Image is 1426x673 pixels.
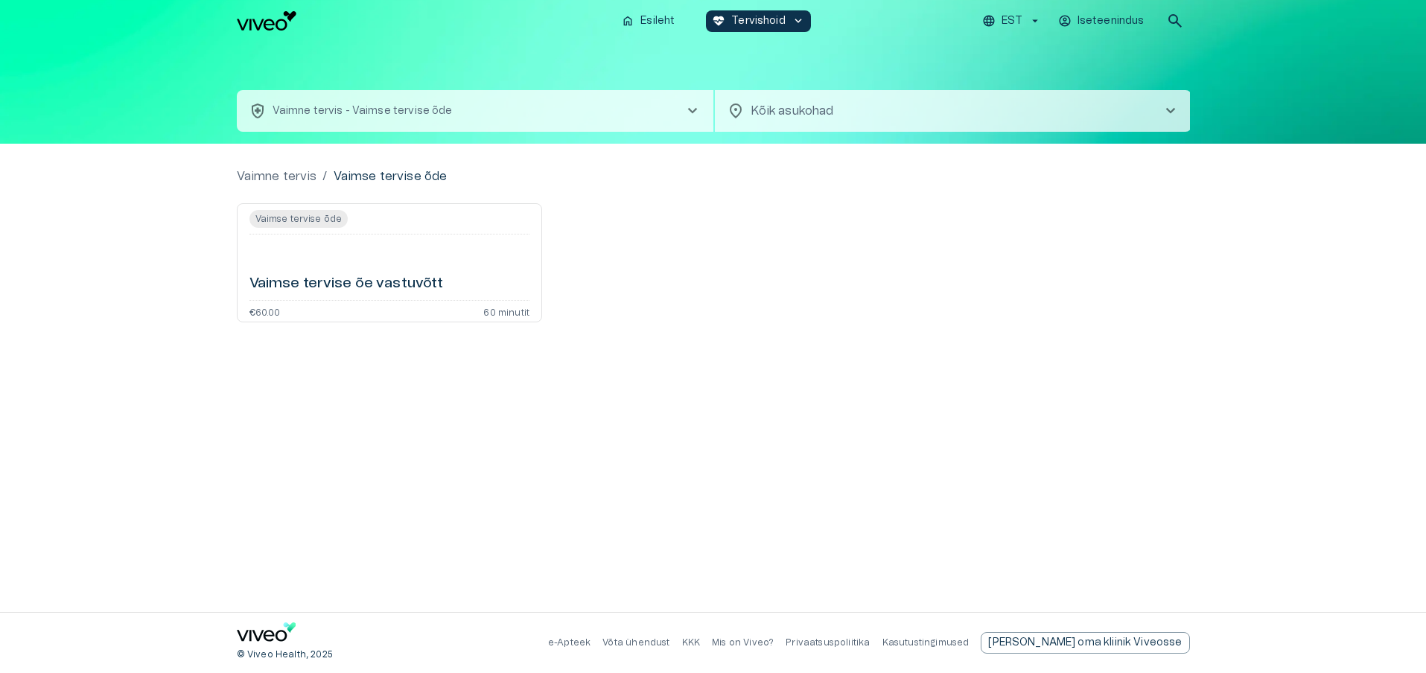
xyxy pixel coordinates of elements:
p: Iseteenindus [1078,13,1145,29]
p: [PERSON_NAME] oma kliinik Viveosse [988,635,1182,651]
p: Esileht [640,13,675,29]
button: health_and_safetyVaimne tervis - Vaimse tervise õdechevron_right [237,90,713,132]
p: © Viveo Health, 2025 [237,648,333,661]
span: keyboard_arrow_down [792,14,805,28]
span: chevron_right [684,102,701,120]
a: Kasutustingimused [882,638,970,647]
p: EST [1002,13,1022,29]
p: Tervishoid [731,13,786,29]
button: Iseteenindus [1056,10,1148,32]
h6: Vaimse tervise õe vastuvõtt [249,274,444,294]
span: location_on [727,102,745,120]
button: homeEsileht [615,10,682,32]
span: health_and_safety [249,102,267,120]
a: Send email to partnership request to viveo [981,632,1189,654]
p: Kõik asukohad [751,102,1138,120]
a: KKK [682,638,701,647]
a: e-Apteek [548,638,591,647]
button: ecg_heartTervishoidkeyboard_arrow_down [706,10,811,32]
a: Privaatsuspoliitika [786,638,870,647]
p: 60 minutit [483,307,529,316]
p: Vaimne tervis - Vaimse tervise õde [273,103,453,119]
span: ecg_heart [712,14,725,28]
p: Võta ühendust [602,637,669,649]
p: / [322,168,327,185]
a: Vaimne tervis [237,168,317,185]
span: search [1166,12,1184,30]
button: EST [980,10,1043,32]
img: Viveo logo [237,11,296,31]
a: Navigate to home page [237,622,296,647]
p: Vaimse tervise õde [334,168,448,185]
button: open search modal [1160,6,1190,36]
span: chevron_right [1162,102,1180,120]
p: €60.00 [249,307,281,316]
span: home [621,14,634,28]
a: Navigate to homepage [237,11,610,31]
div: [PERSON_NAME] oma kliinik Viveosse [981,632,1189,654]
p: Mis on Viveo? [712,637,774,649]
a: Open service booking details [237,203,543,322]
span: Vaimse tervise õde [249,212,348,226]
